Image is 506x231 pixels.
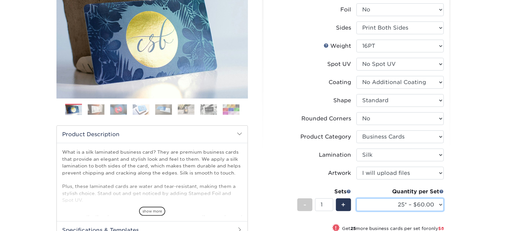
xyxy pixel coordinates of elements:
[340,6,351,14] div: Foil
[328,169,351,177] div: Artwork
[223,104,240,115] img: Business Cards 08
[327,60,351,68] div: Spot UV
[350,226,356,231] strong: 25
[428,226,444,231] span: only
[88,104,104,115] img: Business Cards 02
[178,104,195,115] img: Business Cards 06
[356,188,444,196] div: Quantity per Set
[300,133,351,141] div: Product Category
[2,210,57,229] iframe: Google Customer Reviews
[65,102,82,118] img: Business Cards 01
[333,97,351,105] div: Shape
[303,200,306,210] span: -
[301,115,351,123] div: Rounded Corners
[329,78,351,86] div: Coating
[110,104,127,115] img: Business Cards 03
[133,104,150,115] img: Business Cards 04
[336,24,351,32] div: Sides
[297,188,351,196] div: Sets
[139,207,165,216] span: show more
[438,226,444,231] span: $8
[319,151,351,159] div: Lamination
[57,126,248,143] h2: Product Description
[200,104,217,115] img: Business Cards 07
[341,200,346,210] span: +
[155,104,172,115] img: Business Cards 05
[324,42,351,50] div: Weight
